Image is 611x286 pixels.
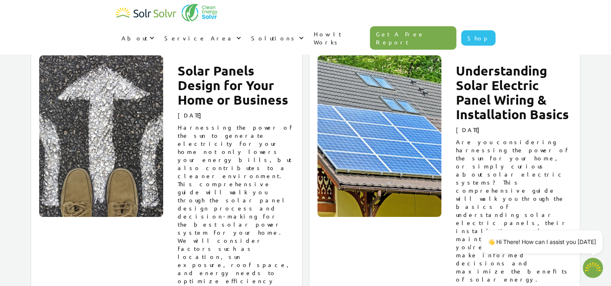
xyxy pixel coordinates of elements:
div: Solutions [246,26,308,50]
div: About [122,34,147,42]
p: [DATE] [456,126,572,134]
p: Are you considering harnessing the power of the sun for your home, or simply curious about solar ... [456,138,572,283]
img: 1702586718.png [583,258,603,278]
a: Get A Free Report [370,26,456,50]
div: Service Area [164,34,234,42]
a: How It Works [308,22,370,54]
a: Shop [461,30,496,46]
p: 👋 Hi There! How can I assist you [DATE] [488,238,596,246]
p: [DATE] [178,111,294,119]
div: About [116,26,159,50]
button: Open chatbot widget [583,258,603,278]
h2: Solar Panels Design for Your Home or Business [178,63,294,107]
div: Service Area [159,26,246,50]
h2: Understanding Solar Electric Panel Wiring & Installation Basics [456,63,572,122]
div: Solutions [251,34,297,42]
